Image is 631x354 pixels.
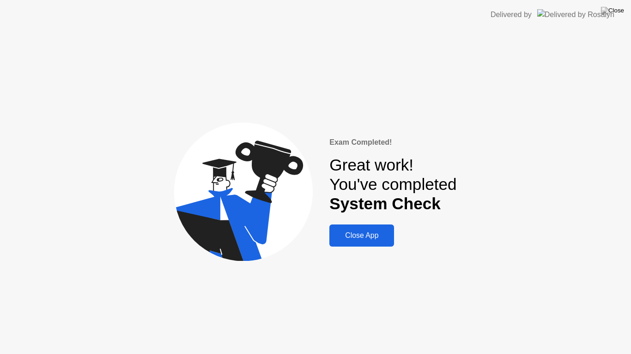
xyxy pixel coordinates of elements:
div: Exam Completed! [329,137,456,148]
img: Delivered by Rosalyn [537,9,614,20]
button: Close App [329,224,394,247]
img: Close [601,7,624,14]
div: Close App [332,231,391,240]
b: System Check [329,195,441,212]
div: Delivered by [491,9,532,20]
div: Great work! You've completed [329,155,456,214]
